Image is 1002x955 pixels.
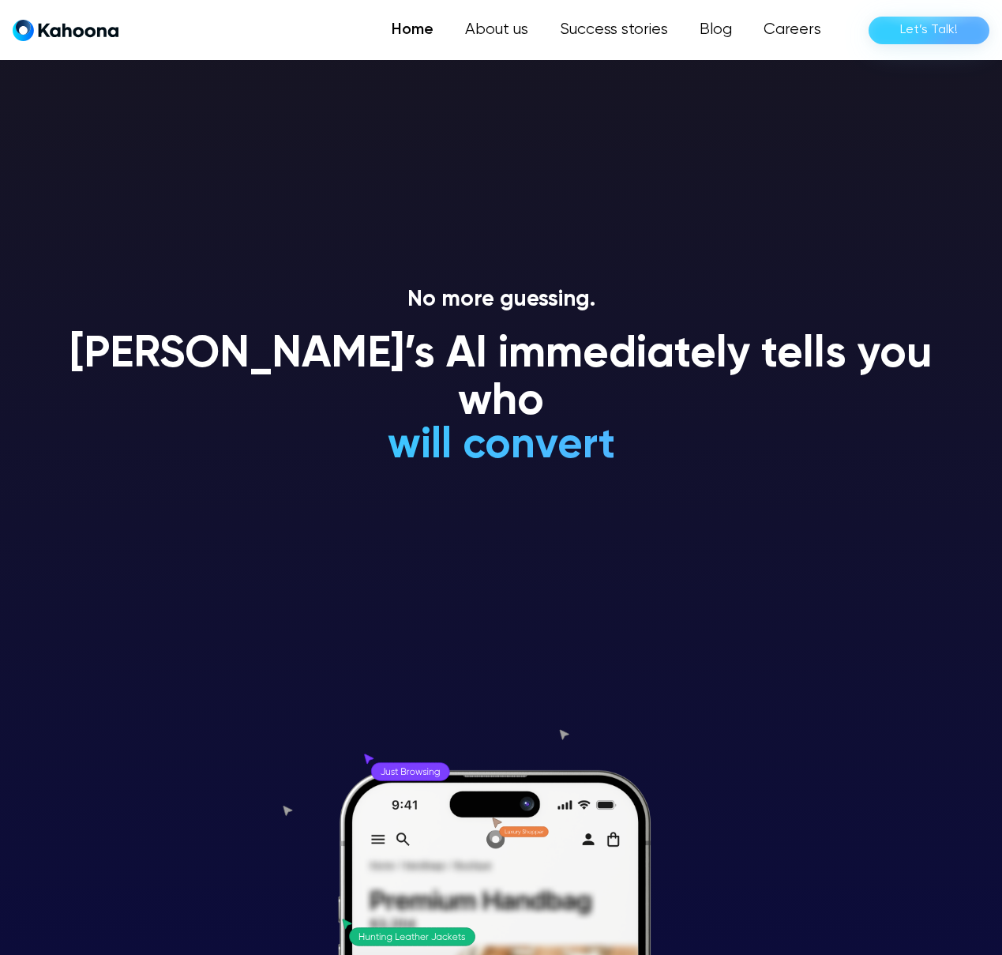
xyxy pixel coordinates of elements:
[684,14,748,46] a: Blog
[544,14,684,46] a: Success stories
[900,17,958,43] div: Let’s Talk!
[359,934,465,942] g: Hunting Leather Jackets
[376,14,449,46] a: Home
[51,287,951,314] p: No more guessing.
[381,768,441,776] g: Just Browsing
[449,14,544,46] a: About us
[268,423,734,469] h1: will convert
[51,332,951,426] h1: [PERSON_NAME]’s AI immediately tells you who
[869,17,989,44] a: Let’s Talk!
[748,14,837,46] a: Careers
[13,19,118,42] a: home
